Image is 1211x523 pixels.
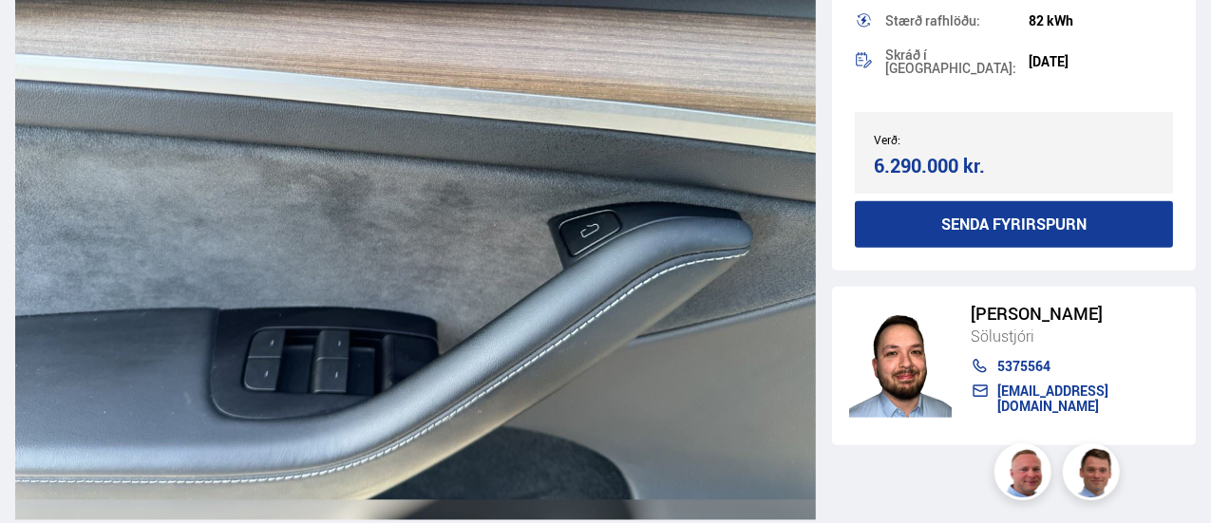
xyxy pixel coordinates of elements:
[1066,446,1123,503] img: FbJEzSuNWCJXmdc-.webp
[971,324,1179,348] div: Sölustjóri
[885,14,1030,28] div: Stærð rafhlöðu:
[997,446,1054,503] img: siFngHWaQ9KaOqBr.png
[971,359,1179,374] a: 5375564
[849,304,952,418] img: nhp88E3Fdnt1Opn2.png
[874,153,1009,178] div: 6.290.000 kr.
[1029,13,1173,28] div: 82 kWh
[855,201,1173,248] button: Senda fyrirspurn
[874,133,1014,146] div: Verð:
[885,48,1030,75] div: Skráð í [GEOGRAPHIC_DATA]:
[971,383,1179,414] a: [EMAIL_ADDRESS][DOMAIN_NAME]
[15,8,72,65] button: Opna LiveChat spjallviðmót
[971,304,1179,324] div: [PERSON_NAME]
[1029,54,1173,69] div: [DATE]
